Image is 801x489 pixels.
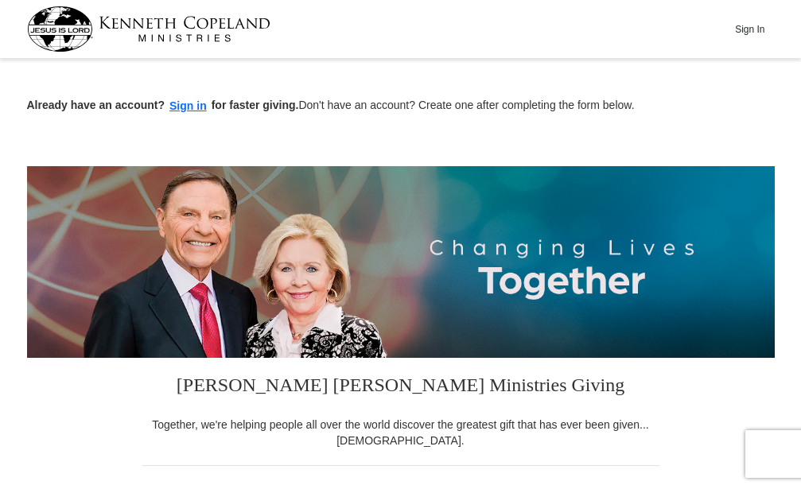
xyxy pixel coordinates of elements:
button: Sign in [165,97,212,115]
img: kcm-header-logo.svg [27,6,270,52]
strong: Already have an account? for faster giving. [27,99,299,111]
p: Don't have an account? Create one after completing the form below. [27,97,775,115]
button: Sign In [726,17,774,41]
h3: [PERSON_NAME] [PERSON_NAME] Ministries Giving [142,358,659,417]
div: Together, we're helping people all over the world discover the greatest gift that has ever been g... [142,417,659,448]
